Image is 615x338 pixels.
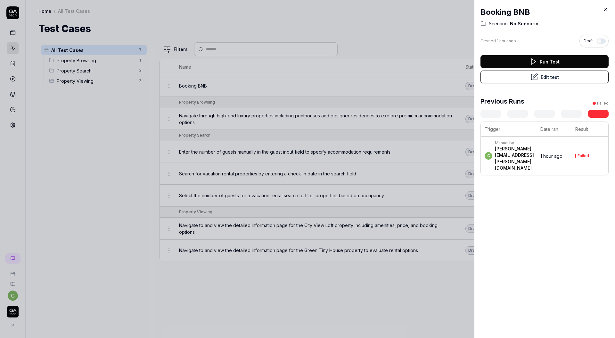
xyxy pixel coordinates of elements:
[480,71,609,83] button: Edit test
[540,153,562,159] time: 1 hour ago
[495,146,534,171] div: [PERSON_NAME][EMAIL_ADDRESS][PERSON_NAME][DOMAIN_NAME]
[480,97,524,106] h3: Previous Runs
[571,122,608,137] th: Result
[509,21,538,27] span: No Scenario
[578,154,589,158] div: Failed
[597,100,609,106] div: Failed
[481,122,537,137] th: Trigger
[584,38,593,44] span: Draft
[497,38,516,43] time: 1 hour ago
[480,55,609,68] button: Run Test
[480,38,516,44] div: Created
[485,152,492,160] span: c
[495,140,534,146] div: Manual by
[480,6,609,18] h2: Booking BNB
[489,21,509,27] span: Scenario:
[537,122,571,137] th: Date ran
